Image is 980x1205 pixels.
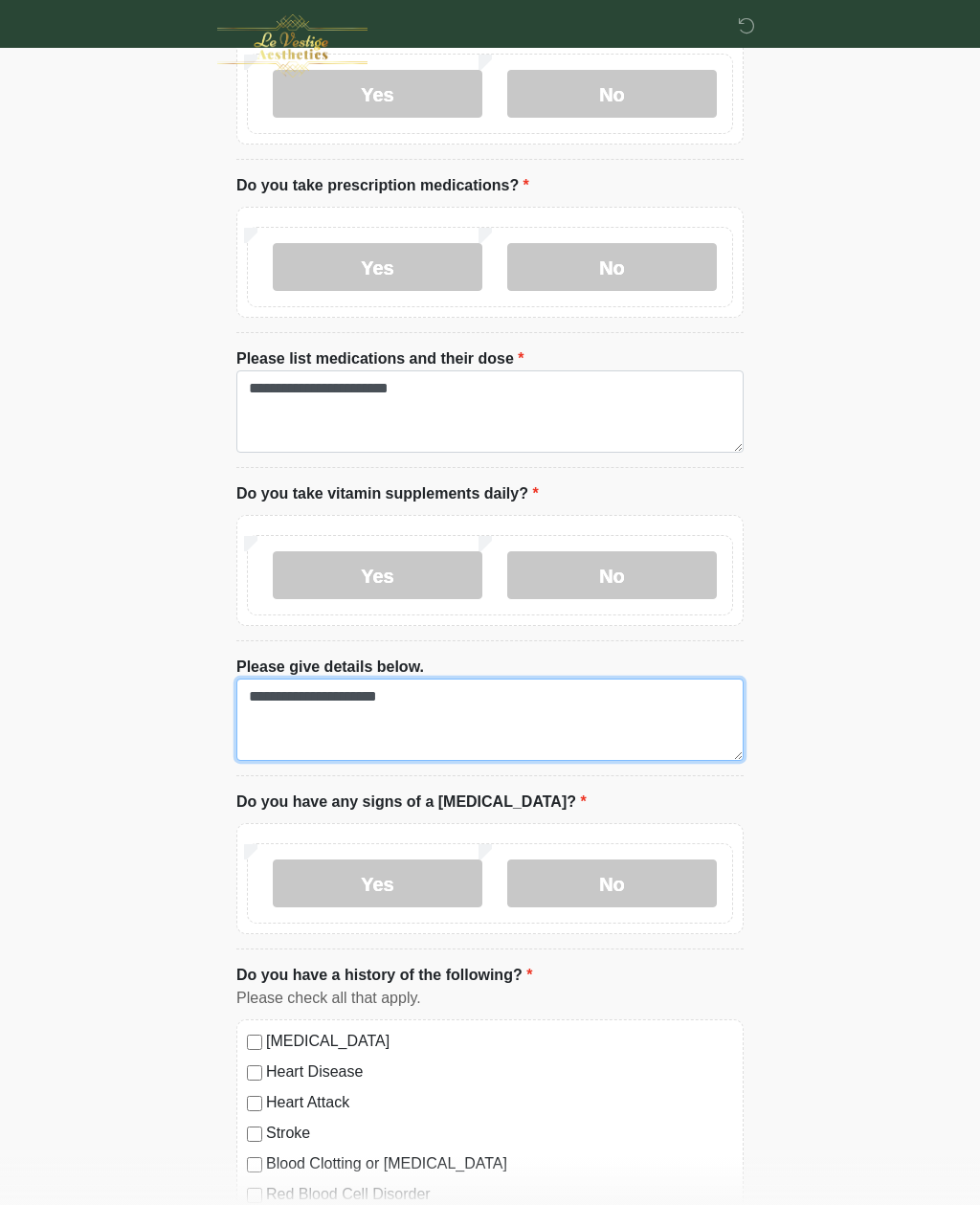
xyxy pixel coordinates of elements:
[247,1065,262,1081] input: Heart Disease
[247,1157,262,1172] input: Blood Clotting or [MEDICAL_DATA]
[247,1096,262,1111] input: Heart Attack
[266,1030,733,1053] label: [MEDICAL_DATA]
[507,551,717,599] label: No
[507,243,717,291] label: No
[266,1091,733,1114] label: Heart Attack
[273,859,482,907] label: Yes
[236,656,424,679] label: Please give details below.
[236,482,539,505] label: Do you take vitamin supplements daily?
[247,1035,262,1050] input: [MEDICAL_DATA]
[273,243,482,291] label: Yes
[217,14,367,78] img: Le Vestige Aesthetics Logo
[247,1127,262,1142] input: Stroke
[236,174,529,197] label: Do you take prescription medications?
[266,1060,733,1083] label: Heart Disease
[247,1188,262,1203] input: Red Blood Cell Disorder
[236,964,532,987] label: Do you have a history of the following?
[507,859,717,907] label: No
[236,987,744,1010] div: Please check all that apply.
[266,1152,733,1175] label: Blood Clotting or [MEDICAL_DATA]
[273,551,482,599] label: Yes
[273,70,482,118] label: Yes
[507,70,717,118] label: No
[266,1122,733,1145] label: Stroke
[236,791,587,814] label: Do you have any signs of a [MEDICAL_DATA]?
[236,347,524,370] label: Please list medications and their dose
